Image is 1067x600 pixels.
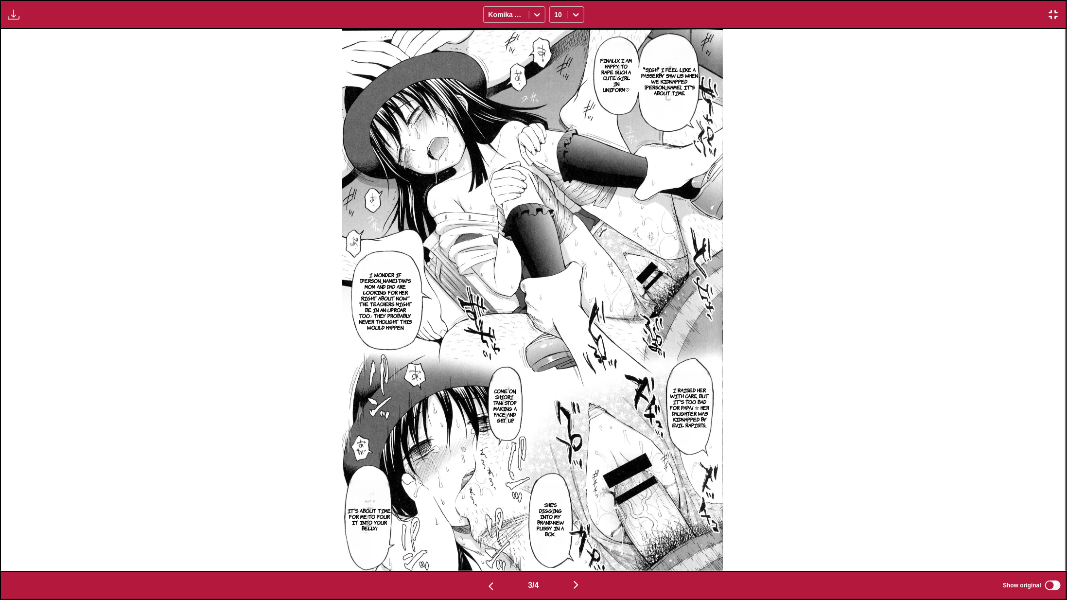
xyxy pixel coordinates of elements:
[666,385,714,430] p: I raised her with care, but it's too bad for Papa! ☆ Her daughter was kidnapped by evil rapists...
[532,500,569,539] p: She's digging into my brand-new pussy in a box.
[639,65,700,98] p: *sigh* I feel like a passerby saw us when we kidnapped [PERSON_NAME]... It's about time.
[528,581,539,590] span: 3 / 4
[357,270,414,332] p: I wonder if [PERSON_NAME]-tan's mom and dad are looking for her right about now~ The teachers mig...
[345,506,394,533] p: It's about time for me to pour it into your belly!
[598,55,634,94] p: Finally, I am happy to rape such a cute girl in uniform♡
[485,581,497,592] img: Previous page
[342,29,723,571] img: Manga Panel
[570,579,582,591] img: Next page
[489,386,521,425] p: Come on, Shiori-tan! Stop making a face and get up.
[8,9,19,20] img: Download translated images
[1045,581,1061,590] input: Show original
[1003,582,1041,589] span: Show original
